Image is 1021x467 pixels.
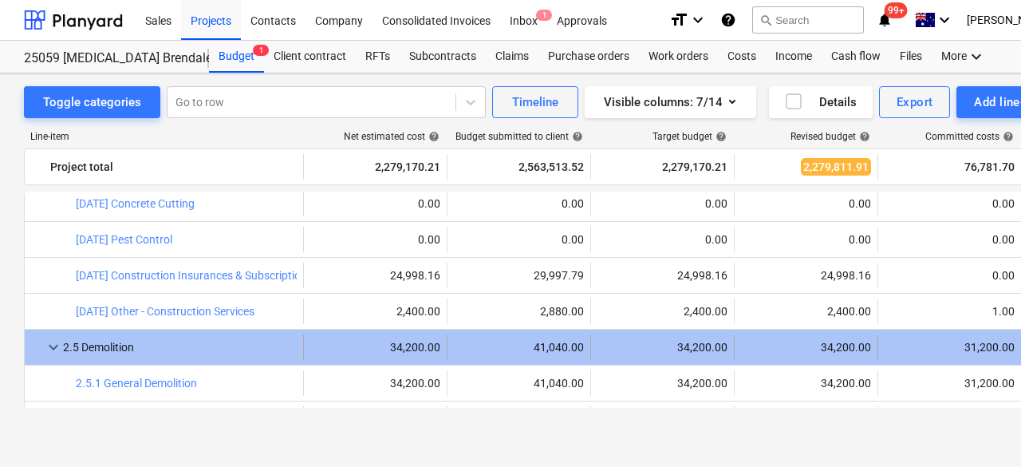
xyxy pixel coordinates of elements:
[669,10,688,30] i: format_size
[24,50,190,67] div: 25059 [MEDICAL_DATA] Brendale Re-roof and New Shed
[885,377,1015,390] div: 31,200.00
[741,233,871,246] div: 0.00
[801,158,871,176] span: 2,279,811.91
[784,92,857,113] div: Details
[356,41,400,73] a: RFTs
[879,86,951,118] button: Export
[741,377,871,390] div: 34,200.00
[310,233,440,246] div: 0.00
[597,197,727,210] div: 0.00
[885,2,908,18] span: 99+
[999,131,1014,142] span: help
[209,41,264,73] a: Budget1
[310,341,440,354] div: 34,200.00
[76,269,313,282] a: [DATE] Construction Insurances & Subscriptions
[425,131,440,142] span: help
[209,41,264,73] div: Budget
[310,154,440,180] div: 2,279,170.21
[63,334,297,360] div: 2.5 Demolition
[597,154,727,180] div: 2,279,170.21
[455,131,583,142] div: Budget submitted to client
[639,41,718,73] a: Work orders
[76,197,195,210] a: [DATE] Concrete Cutting
[688,10,708,30] i: keyboard_arrow_down
[718,41,766,73] a: Costs
[885,154,1015,180] div: 76,781.70
[759,14,772,26] span: search
[585,86,756,118] button: Visible columns:7/14
[44,338,63,357] span: keyboard_arrow_down
[885,341,1015,354] div: 31,200.00
[492,86,578,118] button: Timeline
[253,45,269,56] span: 1
[454,154,584,180] div: 2,563,513.52
[652,131,727,142] div: Target budget
[264,41,356,73] a: Client contract
[885,305,1015,318] div: 1.00
[741,341,871,354] div: 34,200.00
[597,233,727,246] div: 0.00
[454,197,584,210] div: 0.00
[310,197,440,210] div: 0.00
[897,92,933,113] div: Export
[76,305,254,318] a: [DATE] Other - Construction Services
[50,154,297,180] div: Project total
[752,6,864,34] button: Search
[569,131,583,142] span: help
[925,131,1014,142] div: Committed costs
[932,41,995,73] div: More
[885,269,1015,282] div: 0.00
[310,377,440,390] div: 34,200.00
[885,233,1015,246] div: 0.00
[967,47,986,66] i: keyboard_arrow_down
[766,41,822,73] a: Income
[454,305,584,318] div: 2,880.00
[486,41,538,73] a: Claims
[24,86,160,118] button: Toggle categories
[454,233,584,246] div: 0.00
[720,10,736,30] i: Knowledge base
[454,269,584,282] div: 29,997.79
[538,41,639,73] a: Purchase orders
[310,269,440,282] div: 24,998.16
[885,197,1015,210] div: 0.00
[454,341,584,354] div: 41,040.00
[597,341,727,354] div: 34,200.00
[597,305,727,318] div: 2,400.00
[536,10,552,21] span: 1
[24,131,303,142] div: Line-item
[941,390,1021,467] iframe: Chat Widget
[76,377,197,390] a: 2.5.1 General Demolition
[512,92,558,113] div: Timeline
[741,197,871,210] div: 0.00
[741,269,871,282] div: 24,998.16
[43,92,141,113] div: Toggle categories
[454,377,584,390] div: 41,040.00
[400,41,486,73] a: Subcontracts
[76,233,172,246] a: [DATE] Pest Control
[604,92,737,113] div: Visible columns : 7/14
[597,377,727,390] div: 34,200.00
[310,305,440,318] div: 2,400.00
[890,41,932,73] a: Files
[712,131,727,142] span: help
[877,10,893,30] i: notifications
[344,131,440,142] div: Net estimated cost
[790,131,870,142] div: Revised budget
[741,305,871,318] div: 2,400.00
[769,86,873,118] button: Details
[856,131,870,142] span: help
[597,269,727,282] div: 24,998.16
[822,41,890,73] a: Cash flow
[935,10,954,30] i: keyboard_arrow_down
